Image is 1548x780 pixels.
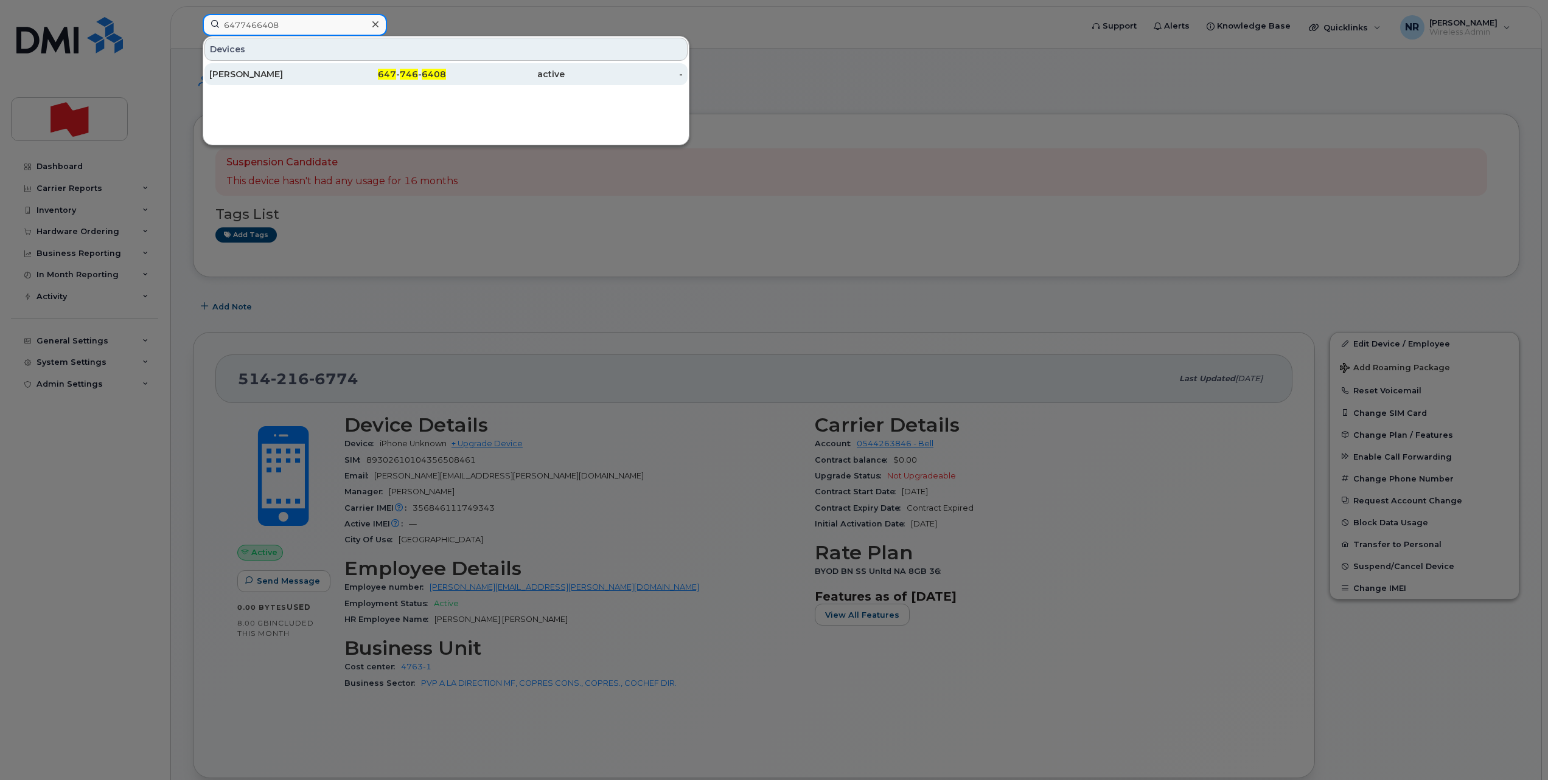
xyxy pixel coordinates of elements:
div: [PERSON_NAME] [209,68,328,80]
div: - [565,68,683,80]
div: - - [328,68,447,80]
span: 746 [400,69,418,80]
a: [PERSON_NAME]647-746-6408active- [204,63,688,85]
span: 647 [378,69,396,80]
span: 6408 [422,69,446,80]
div: Devices [204,38,688,61]
div: active [446,68,565,80]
